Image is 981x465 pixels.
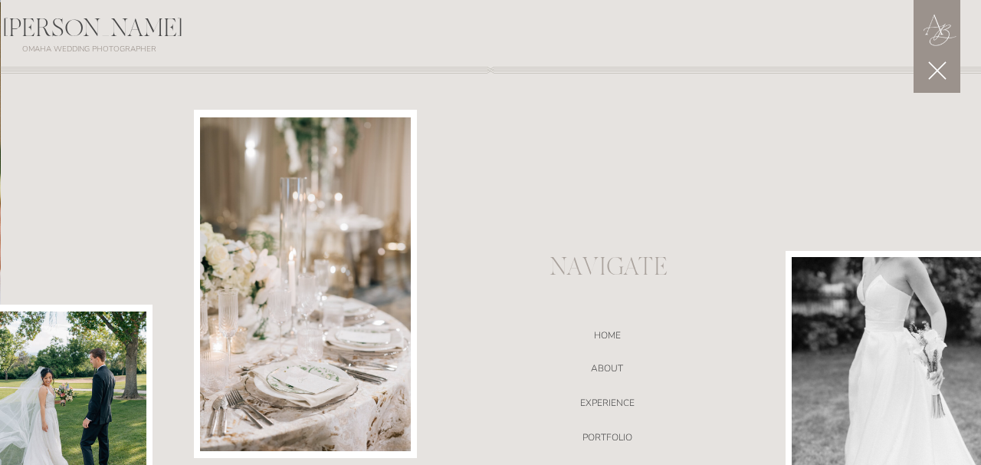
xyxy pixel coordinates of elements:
[445,363,769,378] a: ABOUT
[550,257,664,280] p: NAVIGATE
[1,17,185,50] div: [PERSON_NAME]
[445,330,769,345] a: HOME
[445,432,769,447] a: portfolio
[445,397,769,413] a: EXPERIENCE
